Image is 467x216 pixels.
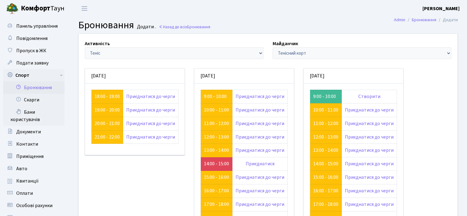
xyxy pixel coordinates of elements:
a: Назад до всіхБронювання [159,24,210,30]
span: Панель управління [16,23,58,29]
a: Панель управління [3,20,64,32]
a: 10:00 - 11:00 [313,107,338,113]
a: Бронювання [3,81,64,94]
a: 11:00 - 12:00 [313,120,338,127]
a: Подати заявку [3,57,64,69]
a: 15:00 - 16:00 [204,174,229,181]
img: logo.png [6,2,18,15]
td: 9:00 - 10:00 [310,90,342,103]
div: [DATE] [304,69,403,84]
a: Приміщення [3,150,64,163]
a: 12:00 - 13:00 [204,134,229,140]
a: 10:00 - 11:00 [204,107,229,113]
a: Приєднатися до черги [126,134,175,140]
b: Комфорт [21,3,50,13]
span: Повідомлення [16,35,48,42]
a: Спорт [3,69,64,81]
a: Пропуск в ЖК [3,45,64,57]
a: Квитанції [3,175,64,187]
nav: breadcrumb [385,14,467,26]
a: 17:00 - 18:00 [313,201,338,208]
a: 20:00 - 21:00 [95,120,120,127]
a: Приєднатися до черги [345,187,394,194]
span: Особові рахунки [16,202,53,209]
div: [DATE] [85,69,185,84]
a: Скарги [3,94,64,106]
a: Контакти [3,138,64,150]
a: Приєднатися до черги [126,107,175,113]
a: 16:00 - 17:00 [204,187,229,194]
a: Бани користувачів [3,106,64,126]
a: Приєднатися до черги [345,134,394,140]
span: Таун [21,3,64,14]
a: Приєднатися до черги [235,107,284,113]
span: Квитанції [16,178,39,184]
a: Приєднатися до черги [345,107,394,113]
a: Приєднатися до черги [235,201,284,208]
a: Приєднатися до черги [235,147,284,154]
a: Приєднатися до черги [345,201,394,208]
a: 19:00 - 20:00 [95,107,120,113]
a: Приєднатися до черги [345,120,394,127]
small: Додати . [136,24,156,30]
a: Приєднатися до черги [126,93,175,100]
span: Бронювання [78,18,134,32]
a: Приєднатися до черги [345,160,394,167]
label: Активність [85,40,110,47]
a: 16:00 - 17:00 [313,187,338,194]
a: Приєднатися до черги [235,134,284,140]
a: Приєднатися до черги [345,147,394,154]
a: 17:00 - 18:00 [204,201,229,208]
a: Документи [3,126,64,138]
a: Створити [358,93,380,100]
button: Переключити навігацію [77,3,92,14]
span: Приміщення [16,153,44,160]
a: Приєднатися [246,160,274,167]
a: 9:00 - 10:00 [204,93,227,100]
a: Приєднатися до черги [235,174,284,181]
div: [DATE] [194,69,294,84]
a: 21:00 - 22:00 [95,134,120,140]
a: 15:00 - 16:00 [313,174,338,181]
a: 18:00 - 19:00 [95,93,120,100]
span: Авто [16,165,27,172]
span: Документи [16,128,41,135]
label: Майданчик [273,40,298,47]
a: 14:00 - 15:00 [313,160,338,167]
a: 14:00 - 15:00 [204,160,229,167]
a: 12:00 - 13:00 [313,134,338,140]
a: 13:00 - 14:00 [204,147,229,154]
a: 11:00 - 12:00 [204,120,229,127]
a: Бронювання [412,17,436,23]
a: Приєднатися до черги [235,120,284,127]
span: Оплати [16,190,33,197]
a: [PERSON_NAME] [422,5,460,12]
a: Авто [3,163,64,175]
span: Контакти [16,141,38,147]
li: Додати [436,17,458,23]
a: Приєднатися до черги [126,120,175,127]
span: Подати заявку [16,60,49,66]
span: Бронювання [187,24,210,30]
a: Повідомлення [3,32,64,45]
a: Приєднатися до черги [235,187,284,194]
a: 13:00 - 14:00 [313,147,338,154]
a: Приєднатися до черги [235,93,284,100]
a: Приєднатися до черги [345,174,394,181]
span: Пропуск в ЖК [16,47,46,54]
a: Admin [394,17,405,23]
a: Особові рахунки [3,199,64,212]
a: Оплати [3,187,64,199]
